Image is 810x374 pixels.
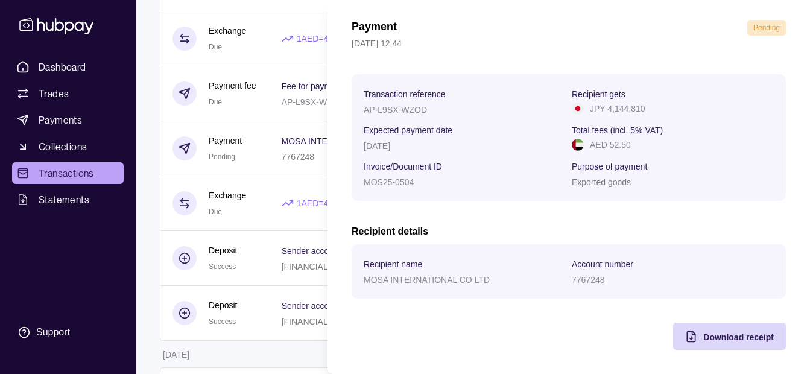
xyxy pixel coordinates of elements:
[364,275,490,285] p: MOSA INTERNATIONAL CO LTD
[364,162,442,171] p: Invoice/Document ID
[572,177,631,187] p: Exported goods
[352,37,786,50] p: [DATE] 12:44
[364,125,452,135] p: Expected payment date
[572,275,605,285] p: 7767248
[572,162,647,171] p: Purpose of payment
[590,138,631,151] p: AED 52.50
[364,259,422,269] p: Recipient name
[572,139,584,151] img: ae
[572,103,584,115] img: jp
[364,177,414,187] p: MOS25-0504
[572,125,663,135] p: Total fees (incl. 5% VAT)
[352,20,397,36] h1: Payment
[572,259,633,269] p: Account number
[352,225,786,238] h2: Recipient details
[364,105,427,115] p: AP-L9SX-WZOD
[673,323,786,350] button: Download receipt
[703,332,774,342] span: Download receipt
[364,141,390,151] p: [DATE]
[753,24,780,32] span: Pending
[364,89,446,99] p: Transaction reference
[590,102,645,115] p: JPY 4,144,810
[572,89,625,99] p: Recipient gets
